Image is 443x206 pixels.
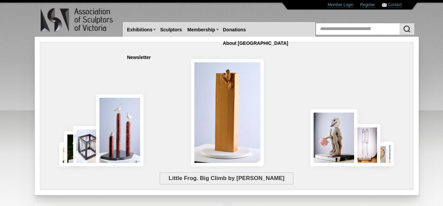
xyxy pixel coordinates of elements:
a: Donations [220,24,249,36]
a: Register [360,2,375,7]
a: Membership [185,24,218,36]
img: Contact ASV [382,3,387,7]
a: Contact [388,2,402,7]
a: About [GEOGRAPHIC_DATA] [220,37,291,50]
img: Search [403,25,411,33]
a: Member Login [327,2,353,7]
span: Little Frog. Big Climb by [PERSON_NAME] [160,172,293,184]
img: logo.png [40,7,114,33]
a: Sculptors [157,24,185,36]
img: Rising Tides [96,94,144,166]
a: Exhibitions [124,24,155,36]
img: Waiting together for the Home coming [376,142,394,166]
a: Newsletter [124,51,154,64]
img: Little Frog. Big Climb [191,59,264,166]
img: Swingers [350,124,380,166]
img: Let There Be Light [310,109,358,166]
